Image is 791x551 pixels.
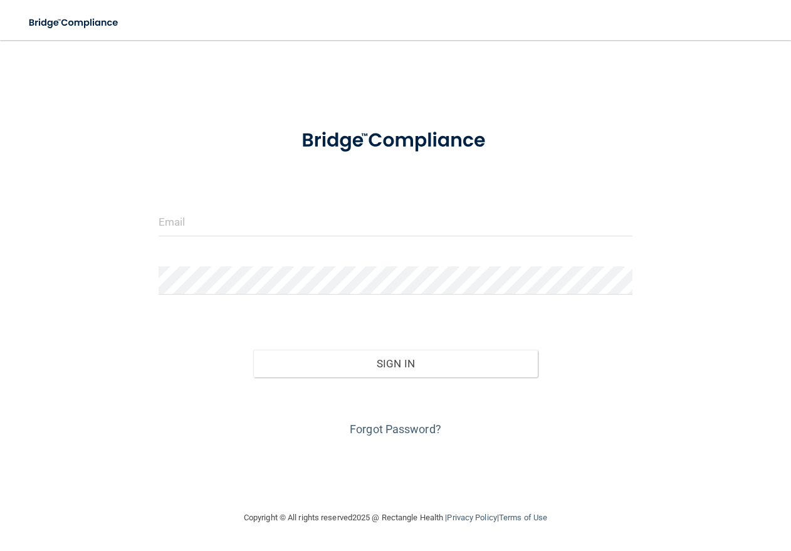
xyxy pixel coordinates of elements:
[159,208,633,236] input: Email
[253,350,538,377] button: Sign In
[19,10,130,36] img: bridge_compliance_login_screen.278c3ca4.svg
[281,115,509,166] img: bridge_compliance_login_screen.278c3ca4.svg
[167,498,624,538] div: Copyright © All rights reserved 2025 @ Rectangle Health | |
[447,513,496,522] a: Privacy Policy
[499,513,547,522] a: Terms of Use
[350,422,441,436] a: Forgot Password?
